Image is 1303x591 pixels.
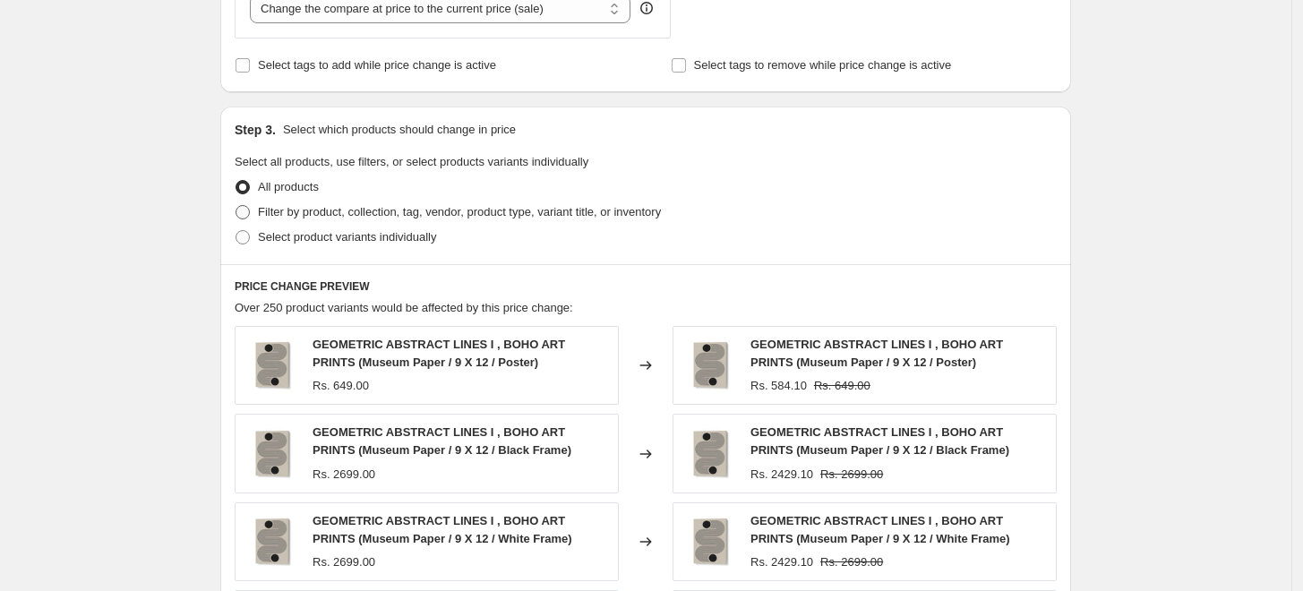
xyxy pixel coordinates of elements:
img: gallerywrap-resized_212f066c-7c3d-4415-9b16-553eb73bee29_80x.jpg [244,515,298,569]
h6: PRICE CHANGE PREVIEW [235,279,1057,294]
span: Select tags to add while price change is active [258,58,496,72]
span: GEOMETRIC ABSTRACT LINES I , BOHO ART PRINTS (Museum Paper / 9 X 12 / White Frame) [313,514,572,545]
span: Select all products, use filters, or select products variants individually [235,155,588,168]
strike: Rs. 2699.00 [820,466,883,484]
img: gallerywrap-resized_212f066c-7c3d-4415-9b16-553eb73bee29_80x.jpg [244,427,298,481]
span: GEOMETRIC ABSTRACT LINES I , BOHO ART PRINTS (Museum Paper / 9 X 12 / White Frame) [750,514,1010,545]
strike: Rs. 2699.00 [820,553,883,571]
div: Rs. 2699.00 [313,466,375,484]
span: GEOMETRIC ABSTRACT LINES I , BOHO ART PRINTS (Museum Paper / 9 X 12 / Black Frame) [750,425,1009,457]
span: Select tags to remove while price change is active [694,58,952,72]
span: GEOMETRIC ABSTRACT LINES I , BOHO ART PRINTS (Museum Paper / 9 X 12 / Poster) [313,338,565,369]
span: Over 250 product variants would be affected by this price change: [235,301,573,314]
img: gallerywrap-resized_212f066c-7c3d-4415-9b16-553eb73bee29_80x.jpg [244,338,298,392]
span: All products [258,180,319,193]
div: Rs. 2429.10 [750,466,813,484]
div: Rs. 2429.10 [750,553,813,571]
span: GEOMETRIC ABSTRACT LINES I , BOHO ART PRINTS (Museum Paper / 9 X 12 / Black Frame) [313,425,571,457]
p: Select which products should change in price [283,121,516,139]
div: Rs. 2699.00 [313,553,375,571]
span: GEOMETRIC ABSTRACT LINES I , BOHO ART PRINTS (Museum Paper / 9 X 12 / Poster) [750,338,1003,369]
div: Rs. 649.00 [313,377,369,395]
span: Filter by product, collection, tag, vendor, product type, variant title, or inventory [258,205,661,218]
img: gallerywrap-resized_212f066c-7c3d-4415-9b16-553eb73bee29_80x.jpg [682,338,736,392]
img: gallerywrap-resized_212f066c-7c3d-4415-9b16-553eb73bee29_80x.jpg [682,427,736,481]
h2: Step 3. [235,121,276,139]
div: Rs. 584.10 [750,377,807,395]
strike: Rs. 649.00 [814,377,870,395]
span: Select product variants individually [258,230,436,244]
img: gallerywrap-resized_212f066c-7c3d-4415-9b16-553eb73bee29_80x.jpg [682,515,736,569]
